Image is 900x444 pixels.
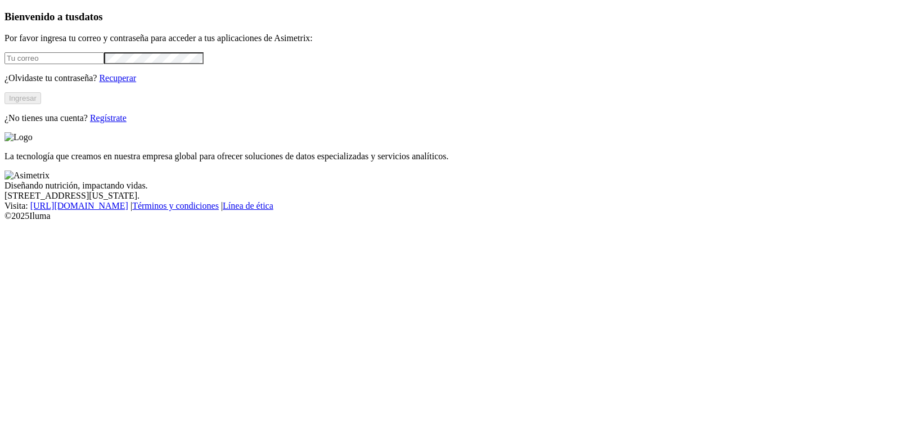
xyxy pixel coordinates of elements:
a: [URL][DOMAIN_NAME] [30,201,128,210]
h3: Bienvenido a tus [4,11,895,23]
div: [STREET_ADDRESS][US_STATE]. [4,191,895,201]
a: Términos y condiciones [132,201,219,210]
a: Regístrate [90,113,127,123]
a: Línea de ética [223,201,273,210]
p: Por favor ingresa tu correo y contraseña para acceder a tus aplicaciones de Asimetrix: [4,33,895,43]
p: La tecnología que creamos en nuestra empresa global para ofrecer soluciones de datos especializad... [4,151,895,162]
div: © 2025 Iluma [4,211,895,221]
p: ¿No tienes una cuenta? [4,113,895,123]
div: Visita : | | [4,201,895,211]
p: ¿Olvidaste tu contraseña? [4,73,895,83]
div: Diseñando nutrición, impactando vidas. [4,181,895,191]
a: Recuperar [99,73,136,83]
img: Asimetrix [4,171,49,181]
input: Tu correo [4,52,104,64]
span: datos [79,11,103,23]
button: Ingresar [4,92,41,104]
img: Logo [4,132,33,142]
